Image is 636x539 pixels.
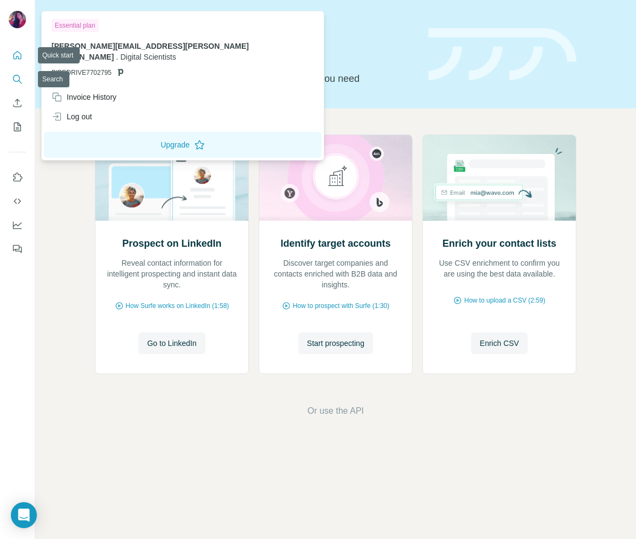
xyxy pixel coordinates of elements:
button: Upgrade [44,132,322,158]
h2: Identify target accounts [280,236,390,251]
span: Go to LinkedIn [147,338,196,349]
button: Go to LinkedIn [138,332,205,354]
button: Use Surfe on LinkedIn [9,168,26,187]
img: Enrich your contact lists [422,135,576,221]
div: Invoice History [52,92,117,102]
button: Enrich CSV [9,93,26,113]
button: Quick start [9,46,26,65]
span: Digital Scientists [120,53,176,61]
img: Avatar [9,11,26,28]
button: Use Surfe API [9,191,26,211]
span: How to prospect with Surfe (1:30) [293,301,389,311]
h2: Enrich your contact lists [442,236,556,251]
span: Enrich CSV [480,338,519,349]
span: How to upload a CSV (2:59) [464,296,545,305]
button: Dashboard [9,215,26,235]
p: Reveal contact information for intelligent prospecting and instant data sync. [106,258,237,290]
button: My lists [9,117,26,137]
span: How Surfe works on LinkedIn (1:58) [126,301,229,311]
p: Use CSV enrichment to confirm you are using the best data available. [434,258,565,279]
button: Enrich CSV [471,332,528,354]
p: Discover target companies and contacts enriched with B2B data and insights. [270,258,401,290]
img: Prospect on LinkedIn [95,135,249,221]
div: Essential plan [52,19,99,32]
img: banner [428,28,576,81]
div: Open Intercom Messenger [11,502,37,528]
span: [PERSON_NAME][EMAIL_ADDRESS][PERSON_NAME][DOMAIN_NAME] [52,42,249,61]
button: Search [9,69,26,89]
button: Or use the API [307,405,364,418]
button: Start prospecting [298,332,373,354]
div: Log out [52,111,92,122]
span: Start prospecting [307,338,364,349]
img: Identify target accounts [259,135,413,221]
h2: Prospect on LinkedIn [122,236,221,251]
button: Feedback [9,239,26,259]
span: . [116,53,118,61]
span: PIPEDRIVE7702795 [52,68,112,78]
